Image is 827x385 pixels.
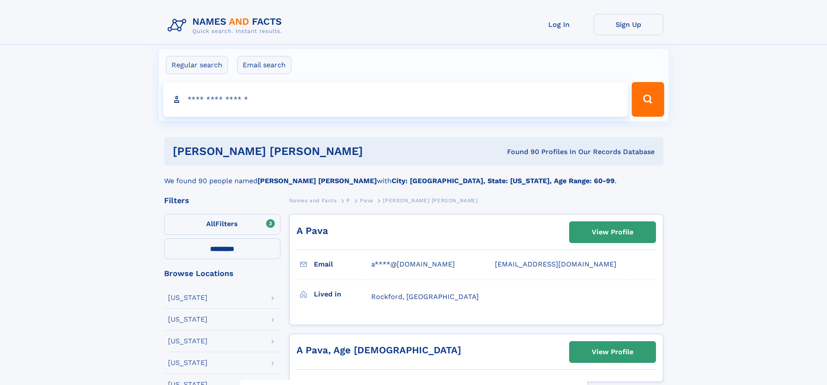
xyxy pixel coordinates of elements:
div: View Profile [592,222,633,242]
a: Log In [524,14,594,35]
span: [PERSON_NAME] [PERSON_NAME] [383,197,478,204]
div: [US_STATE] [168,316,208,323]
h3: Email [314,257,371,272]
div: View Profile [592,342,633,362]
a: View Profile [570,222,656,243]
input: search input [163,82,628,117]
div: Filters [164,197,280,204]
div: We found 90 people named with . [164,165,663,186]
span: P [346,197,350,204]
a: A Pava [297,225,328,236]
a: A Pava, Age [DEMOGRAPHIC_DATA] [297,345,461,355]
button: Search Button [632,82,664,117]
img: Logo Names and Facts [164,14,289,37]
a: Pava [360,195,373,206]
span: All [206,220,215,228]
a: Names and Facts [289,195,337,206]
a: View Profile [570,342,656,362]
span: Rockford, [GEOGRAPHIC_DATA] [371,293,479,301]
div: [US_STATE] [168,338,208,345]
div: [US_STATE] [168,294,208,301]
div: [US_STATE] [168,359,208,366]
a: Sign Up [594,14,663,35]
label: Email search [237,56,291,74]
label: Regular search [166,56,228,74]
a: P [346,195,350,206]
b: City: [GEOGRAPHIC_DATA], State: [US_STATE], Age Range: 60-99 [392,177,615,185]
div: Browse Locations [164,270,280,277]
b: [PERSON_NAME] [PERSON_NAME] [257,177,377,185]
span: Pava [360,197,373,204]
h3: Lived in [314,287,371,302]
span: [EMAIL_ADDRESS][DOMAIN_NAME] [495,260,616,268]
label: Filters [164,214,280,235]
h1: [PERSON_NAME] [PERSON_NAME] [173,146,435,157]
div: Found 90 Profiles In Our Records Database [435,147,655,157]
